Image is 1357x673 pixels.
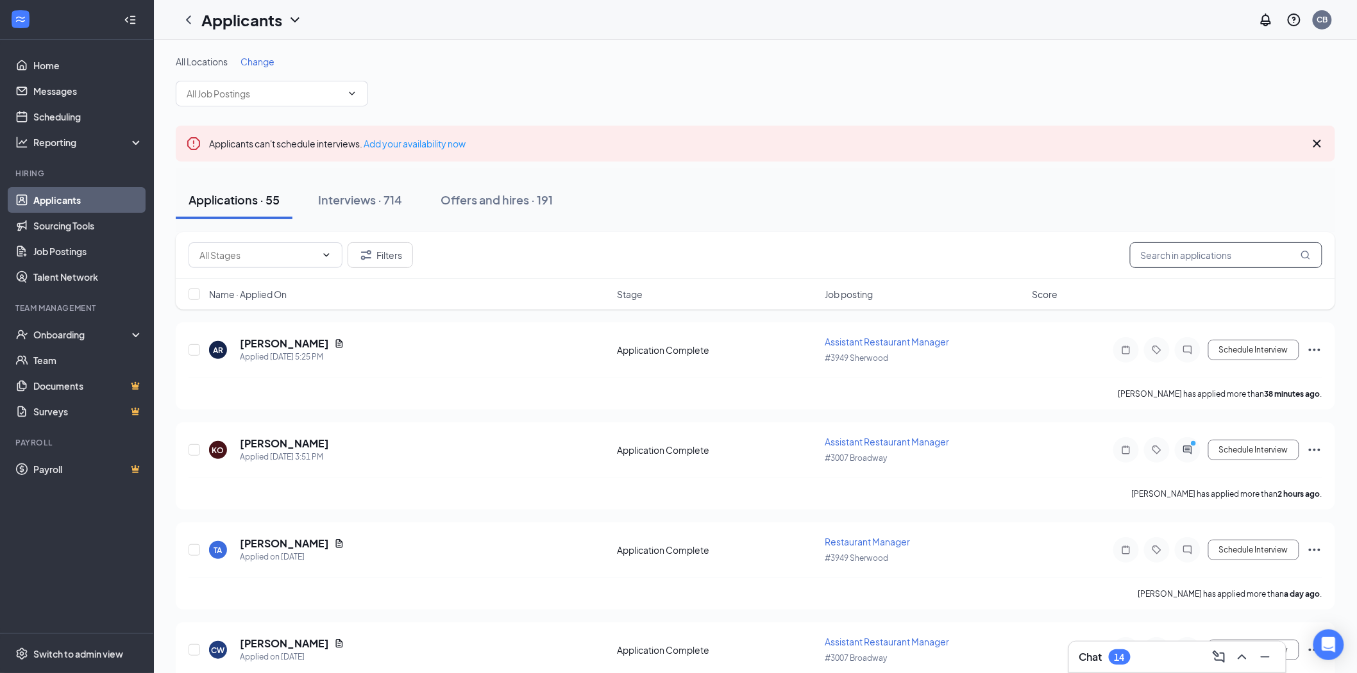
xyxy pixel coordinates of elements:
[1310,136,1325,151] svg: Cross
[214,545,223,556] div: TA
[1286,12,1302,28] svg: QuestionInfo
[189,192,280,208] div: Applications · 55
[347,88,357,99] svg: ChevronDown
[1149,545,1165,555] svg: Tag
[617,288,643,301] span: Stage
[334,538,344,549] svg: Document
[1118,545,1134,555] svg: Note
[1208,440,1299,460] button: Schedule Interview
[240,56,274,67] span: Change
[240,651,344,663] div: Applied on [DATE]
[33,264,143,290] a: Talent Network
[15,303,140,313] div: Team Management
[441,192,553,208] div: Offers and hires · 191
[334,338,344,349] svg: Document
[33,213,143,238] a: Sourcing Tools
[33,373,143,399] a: DocumentsCrown
[33,399,143,424] a: SurveysCrown
[321,250,332,260] svg: ChevronDown
[33,647,123,660] div: Switch to admin view
[825,353,888,363] span: #3949 Sherwood
[1307,442,1322,458] svg: Ellipses
[348,242,413,268] button: Filter Filters
[617,444,817,456] div: Application Complete
[240,636,329,651] h5: [PERSON_NAME]
[209,288,287,301] span: Name · Applied On
[15,168,140,179] div: Hiring
[1258,649,1273,665] svg: Minimize
[1265,389,1320,399] b: 38 minutes ago
[1180,545,1195,555] svg: ChatInactive
[334,638,344,649] svg: Document
[1118,345,1134,355] svg: Note
[825,636,949,647] span: Assistant Restaurant Manager
[617,344,817,356] div: Application Complete
[186,136,201,151] svg: Error
[181,12,196,28] svg: ChevronLeft
[176,56,228,67] span: All Locations
[1138,588,1322,599] p: [PERSON_NAME] has applied more than .
[1132,488,1322,499] p: [PERSON_NAME] has applied more than .
[1285,589,1320,599] b: a day ago
[240,351,344,363] div: Applied [DATE] 5:25 PM
[1149,345,1165,355] svg: Tag
[201,9,282,31] h1: Applicants
[14,13,27,26] svg: WorkstreamLogo
[1307,542,1322,558] svg: Ellipses
[212,445,224,456] div: KO
[1188,440,1203,450] svg: PrimaryDot
[33,136,144,149] div: Reporting
[825,436,949,447] span: Assistant Restaurant Manager
[1118,388,1322,399] p: [PERSON_NAME] has applied more than .
[1115,652,1125,663] div: 14
[15,136,28,149] svg: Analysis
[1307,342,1322,358] svg: Ellipses
[15,328,28,341] svg: UserCheck
[212,645,225,656] div: CW
[1211,649,1227,665] svg: ComposeMessage
[1317,14,1328,25] div: CB
[33,53,143,78] a: Home
[209,138,466,149] span: Applicants can't schedule interviews.
[1232,647,1252,667] button: ChevronUp
[825,653,887,663] span: #3007 Broadway
[187,87,342,101] input: All Job Postings
[617,644,817,656] div: Application Complete
[1313,629,1344,660] div: Open Intercom Messenger
[1118,445,1134,455] svg: Note
[1208,340,1299,360] button: Schedule Interview
[364,138,466,149] a: Add your availability now
[33,104,143,129] a: Scheduling
[825,453,887,463] span: #3007 Broadway
[240,536,329,551] h5: [PERSON_NAME]
[617,544,817,556] div: Application Complete
[15,647,28,660] svg: Settings
[1301,250,1311,260] svg: MagnifyingGlass
[1208,540,1299,560] button: Schedule Interview
[240,451,329,463] div: Applied [DATE] 3:51 PM
[33,187,143,213] a: Applicants
[1235,649,1250,665] svg: ChevronUp
[124,13,137,26] svg: Collapse
[1180,445,1195,455] svg: ActiveChat
[1079,650,1102,664] h3: Chat
[1209,647,1229,667] button: ComposeMessage
[1278,489,1320,499] b: 2 hours ago
[318,192,402,208] div: Interviews · 714
[1307,642,1322,658] svg: Ellipses
[33,238,143,264] a: Job Postings
[199,248,316,262] input: All Stages
[1258,12,1274,28] svg: Notifications
[1130,242,1322,268] input: Search in applications
[15,437,140,448] div: Payroll
[1149,445,1165,455] svg: Tag
[33,78,143,104] a: Messages
[1032,288,1058,301] span: Score
[287,12,303,28] svg: ChevronDown
[1180,345,1195,355] svg: ChatInactive
[33,347,143,373] a: Team
[33,328,132,341] div: Onboarding
[33,456,143,482] a: PayrollCrown
[825,553,888,563] span: #3949 Sherwood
